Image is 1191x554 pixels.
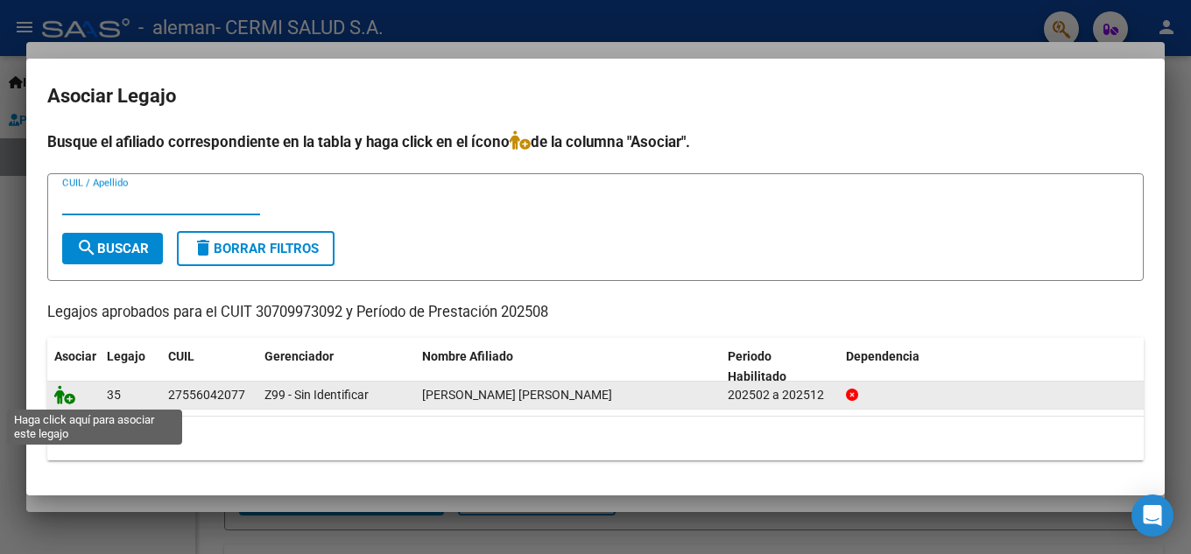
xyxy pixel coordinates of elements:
[415,338,721,396] datatable-header-cell: Nombre Afiliado
[47,302,1144,324] p: Legajos aprobados para el CUIT 30709973092 y Período de Prestación 202508
[100,338,161,396] datatable-header-cell: Legajo
[193,237,214,258] mat-icon: delete
[177,231,335,266] button: Borrar Filtros
[422,349,513,363] span: Nombre Afiliado
[161,338,257,396] datatable-header-cell: CUIL
[728,385,832,405] div: 202502 a 202512
[168,349,194,363] span: CUIL
[47,338,100,396] datatable-header-cell: Asociar
[107,388,121,402] span: 35
[76,237,97,258] mat-icon: search
[76,241,149,256] span: Buscar
[422,388,612,402] span: RUIZ QUEZADA JULIA ASHLEY
[721,338,839,396] datatable-header-cell: Periodo Habilitado
[47,80,1144,113] h2: Asociar Legajo
[168,385,245,405] div: 27556042077
[1131,494,1173,536] div: Open Intercom Messenger
[193,241,319,256] span: Borrar Filtros
[257,338,415,396] datatable-header-cell: Gerenciador
[264,349,334,363] span: Gerenciador
[728,349,786,383] span: Periodo Habilitado
[47,130,1144,153] h4: Busque el afiliado correspondiente en la tabla y haga click en el ícono de la columna "Asociar".
[264,388,369,402] span: Z99 - Sin Identificar
[47,417,1144,460] div: 1 registros
[62,233,163,264] button: Buscar
[846,349,920,363] span: Dependencia
[839,338,1145,396] datatable-header-cell: Dependencia
[107,349,145,363] span: Legajo
[54,349,96,363] span: Asociar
